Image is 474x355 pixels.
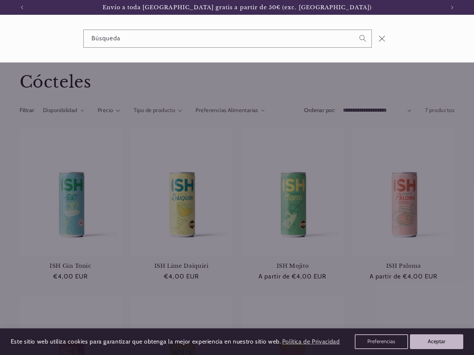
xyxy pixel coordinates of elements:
a: Política de Privacidad (opens in a new tab) [281,335,341,348]
button: Búsqueda [354,30,371,47]
button: Cerrar [374,30,391,47]
span: Envío a toda [GEOGRAPHIC_DATA] gratis a partir de 50€ (exc. [GEOGRAPHIC_DATA]) [103,4,372,11]
span: Este sitio web utiliza cookies para garantizar que obtenga la mejor experiencia en nuestro sitio ... [11,338,281,345]
button: Aceptar [410,334,463,349]
button: Preferencias [355,334,408,349]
